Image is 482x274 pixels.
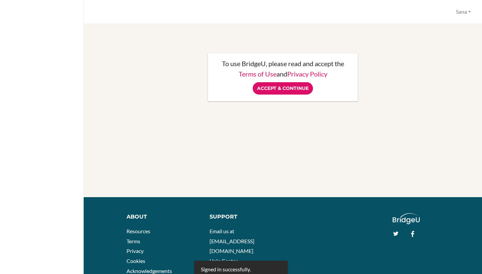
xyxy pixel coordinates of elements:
a: Resources [127,228,150,234]
a: Terms of Use [239,70,276,78]
input: Accept & Continue [253,82,313,95]
a: Privacy [127,248,144,254]
button: Sana [453,6,474,18]
a: Email us at [EMAIL_ADDRESS][DOMAIN_NAME] [210,228,254,254]
a: Help Center [210,258,238,264]
img: logo_white@2x-f4f0deed5e89b7ecb1c2cc34c3e3d731f90f0f143d5ea2071677605dd97b5244.png [393,213,420,224]
div: Signed in successfully. [201,266,251,273]
p: To use BridgeU, please read and accept the [215,60,351,67]
a: Terms [127,238,140,244]
div: Support [210,213,278,221]
a: Cookies [127,258,145,264]
p: and [215,71,351,77]
a: Privacy Policy [287,70,327,78]
div: About [127,213,200,221]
